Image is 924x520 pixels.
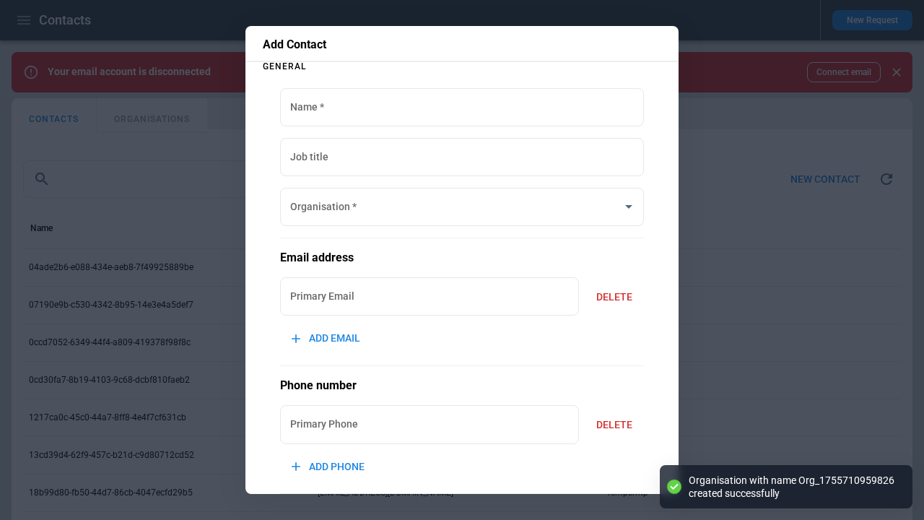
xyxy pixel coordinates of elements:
[280,451,376,482] button: ADD PHONE
[280,493,644,516] p: Notes
[263,62,661,71] p: General
[280,323,372,354] button: ADD EMAIL
[585,282,644,313] button: DELETE
[689,474,898,500] div: Organisation with name Org_1755710959826 created successfully
[263,38,661,52] p: Add Contact
[280,250,644,266] h5: Email address
[280,378,644,394] h5: Phone number
[585,409,644,441] button: DELETE
[619,196,639,217] button: Open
